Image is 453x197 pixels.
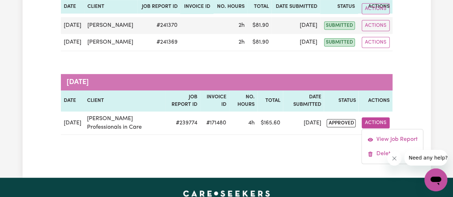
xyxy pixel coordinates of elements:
[138,34,180,51] td: # 241369
[84,90,165,112] th: Client
[165,112,200,135] td: # 239774
[61,90,84,112] th: Date
[283,112,324,135] td: [DATE]
[387,151,401,166] iframe: Close message
[200,112,229,135] td: #171480
[238,39,245,45] span: 2 hours
[257,112,283,135] td: $ 165.60
[247,34,272,51] td: $ 81.90
[165,90,200,112] th: Job Report ID
[85,17,138,34] td: [PERSON_NAME]
[362,37,390,48] button: Actions
[4,5,43,11] span: Need any help?
[327,119,356,127] span: approved
[247,17,272,34] td: $ 81.90
[138,17,180,34] td: # 241370
[283,90,324,112] th: Date Submitted
[362,147,423,161] a: Delete job report 239774
[257,90,283,112] th: Total
[358,90,392,112] th: Actions
[404,150,447,166] iframe: Message from company
[324,90,358,112] th: Status
[61,74,392,90] caption: [DATE]
[361,129,423,164] div: Actions
[324,38,355,46] span: submitted
[248,120,255,126] span: 4 hours
[362,3,390,14] button: Actions
[229,90,257,112] th: No. Hours
[362,132,423,147] a: View job report 239774
[84,112,165,135] td: [PERSON_NAME] Professionals in Care
[85,34,138,51] td: [PERSON_NAME]
[362,20,390,31] button: Actions
[362,117,390,128] button: Actions
[238,23,245,28] span: 2 hours
[324,21,355,30] span: submitted
[61,17,85,34] td: [DATE]
[61,112,84,135] td: [DATE]
[424,168,447,191] iframe: Button to launch messaging window
[61,34,85,51] td: [DATE]
[200,90,229,112] th: Invoice ID
[271,17,320,34] td: [DATE]
[183,191,270,196] a: Careseekers home page
[271,34,320,51] td: [DATE]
